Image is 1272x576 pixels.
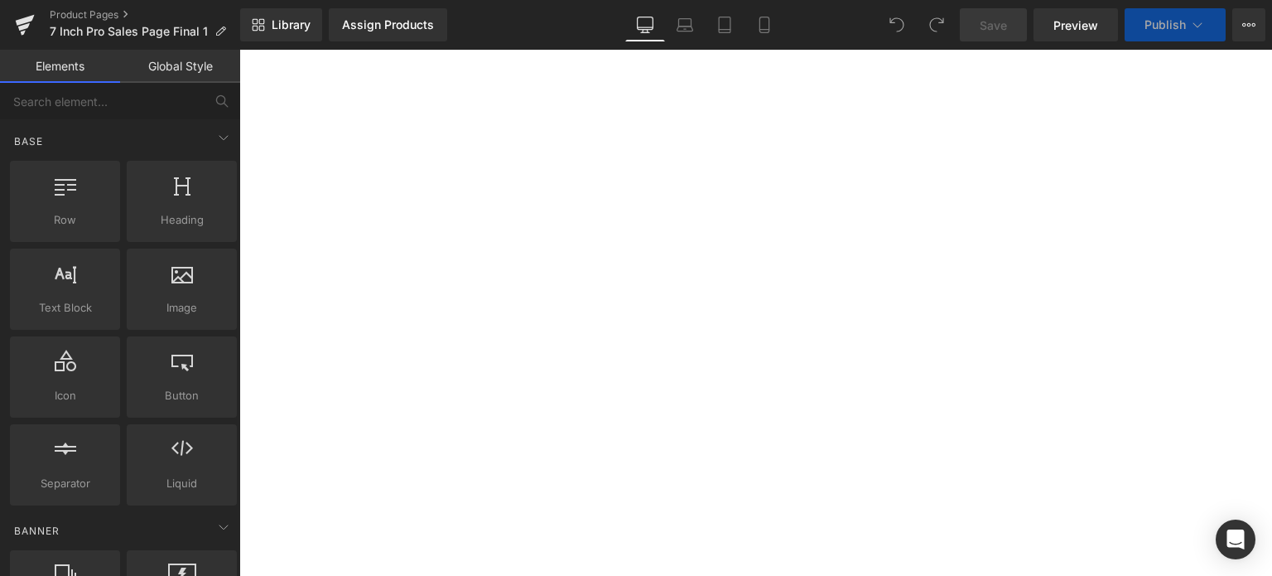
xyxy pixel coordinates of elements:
[132,387,232,404] span: Button
[15,211,115,229] span: Row
[625,8,665,41] a: Desktop
[132,299,232,317] span: Image
[50,8,240,22] a: Product Pages
[50,25,208,38] span: 7 Inch Pro Sales Page Final 1
[12,133,45,149] span: Base
[980,17,1007,34] span: Save
[1053,17,1098,34] span: Preview
[744,8,784,41] a: Mobile
[1144,18,1186,31] span: Publish
[15,475,115,492] span: Separator
[1232,8,1265,41] button: More
[342,18,434,31] div: Assign Products
[1033,8,1118,41] a: Preview
[120,50,240,83] a: Global Style
[240,8,322,41] a: New Library
[132,211,232,229] span: Heading
[1216,520,1255,559] div: Open Intercom Messenger
[132,475,232,492] span: Liquid
[705,8,744,41] a: Tablet
[272,17,311,32] span: Library
[920,8,953,41] button: Redo
[12,523,61,539] span: Banner
[880,8,913,41] button: Undo
[1125,8,1226,41] button: Publish
[665,8,705,41] a: Laptop
[15,387,115,404] span: Icon
[15,299,115,317] span: Text Block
